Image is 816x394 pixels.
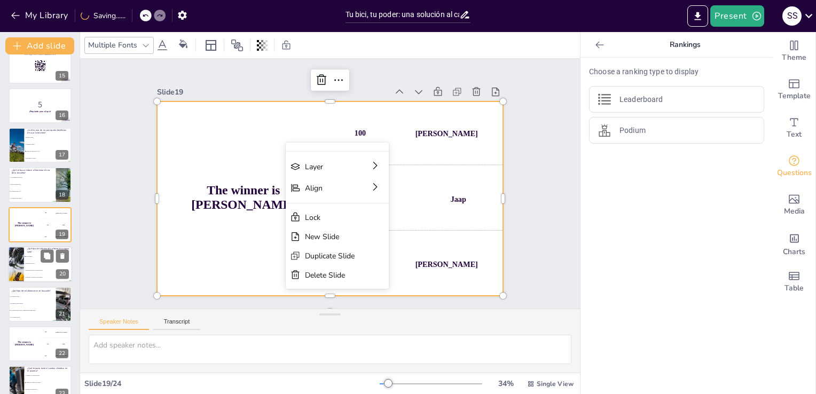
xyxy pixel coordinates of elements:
[26,389,71,390] span: Mejora de la agricultura
[26,137,71,138] span: Mejora la salud
[56,190,68,200] div: 18
[10,177,55,178] span: La contaminación del aire
[415,130,478,138] div: [PERSON_NAME]
[773,263,815,301] div: Add a table
[40,326,72,338] div: 100
[157,87,387,97] div: Slide 19
[598,124,611,137] img: PODIUM icon
[9,222,40,227] h4: The winner is [PERSON_NAME]
[27,129,68,135] p: ¿Cuál es uno de los principales beneficios de usar la bicicleta?
[787,129,802,140] span: Text
[710,5,764,27] button: Present
[451,195,466,203] div: Jaap
[84,379,380,389] div: Slide 19 / 24
[10,191,55,192] span: Las emisiones de CO2
[56,250,69,263] button: Delete Slide
[8,7,73,24] button: My Library
[56,309,68,319] div: 21
[8,246,72,282] div: 20
[9,128,72,163] div: 17
[9,341,40,346] h4: The winner is [PERSON_NAME]
[385,271,435,281] div: Lock
[26,263,72,265] span: Estadísticas de uso
[608,32,762,58] p: Rankings
[56,71,68,81] div: 15
[56,270,69,279] div: 20
[773,70,815,109] div: Add ready made slides
[202,37,219,54] div: Layout
[41,250,53,263] button: Duplicate Slide
[27,367,68,373] p: ¿Qué impacto tiene el cambio climático en el planeta?
[157,183,330,211] h4: The winner is [PERSON_NAME]
[777,167,812,179] span: Questions
[9,326,72,361] div: 22
[10,303,55,304] span: Con empresas de transporte
[783,246,805,258] span: Charts
[231,39,244,52] span: Position
[330,101,503,165] div: 100
[40,350,72,362] div: 300
[26,270,72,272] span: Información sobre ciclistas famosos
[62,343,65,345] div: Jaap
[40,231,72,242] div: 300
[330,167,503,230] div: 200
[12,289,53,292] p: ¿Qué tipo de colaboraciones se buscarán?
[81,11,125,21] div: Saving......
[330,232,503,296] div: 300
[784,206,805,217] span: Media
[26,382,71,383] span: Fenómenos climáticos extremos
[26,157,71,159] span: Incrementa los gastos
[26,256,72,257] span: Rutas seguras
[12,168,53,174] p: ¿Qué se busca reducir al fomentar el uso de la bicicleta?
[10,184,55,185] span: El uso de automóviles
[153,318,201,330] button: Transcript
[782,6,802,26] div: S S
[62,224,65,226] div: Jaap
[687,5,708,27] button: Export to PowerPoint
[773,109,815,147] div: Add text boxes
[778,90,811,102] span: Template
[10,198,55,199] span: La congestión del tráfico
[385,220,420,231] div: Layer
[619,94,663,105] p: Leaderboard
[26,375,71,376] span: Aumento de la biodiversidad
[86,38,139,52] div: Multiple Fonts
[12,53,68,56] p: and login with code
[26,151,71,152] span: Reduce las emisiones de CO2
[782,52,806,64] span: Theme
[40,338,72,350] div: 200
[10,310,55,311] span: Con instituciones locales y organizaciones ambientales
[56,349,68,358] div: 22
[56,230,68,239] div: 19
[598,93,611,106] img: LEADERBOARD icon
[40,219,72,231] div: 200
[784,282,804,294] span: Table
[9,88,72,123] div: 16
[26,277,72,279] span: Opciones de vehículos motorizados
[27,248,69,254] p: ¿Qué tipo de información ofrecerá la página web?
[29,110,51,113] strong: ¡Prepárate para el quiz!
[40,207,72,219] div: 100
[9,287,72,322] div: 21
[56,111,68,120] div: 16
[773,224,815,263] div: Add charts and graphs
[619,125,646,136] p: Podium
[773,186,815,224] div: Add images, graphics, shapes or video
[537,380,574,388] span: Single View
[773,32,815,70] div: Change the overall theme
[10,317,55,318] span: Con escuelas de arte
[9,48,72,83] div: 15
[385,290,435,301] div: New Slide
[385,242,420,252] div: Align
[175,40,191,51] div: Background color
[346,7,460,22] input: Insert title
[10,296,55,297] span: Con artistas locales
[12,99,68,111] p: 5
[56,150,68,160] div: 17
[9,207,72,242] div: 19
[493,379,519,389] div: 34 %
[26,144,71,145] span: Aumenta el tráfico
[782,5,802,27] button: S S
[9,167,72,202] div: 18
[589,66,764,77] p: Choose a ranking type to display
